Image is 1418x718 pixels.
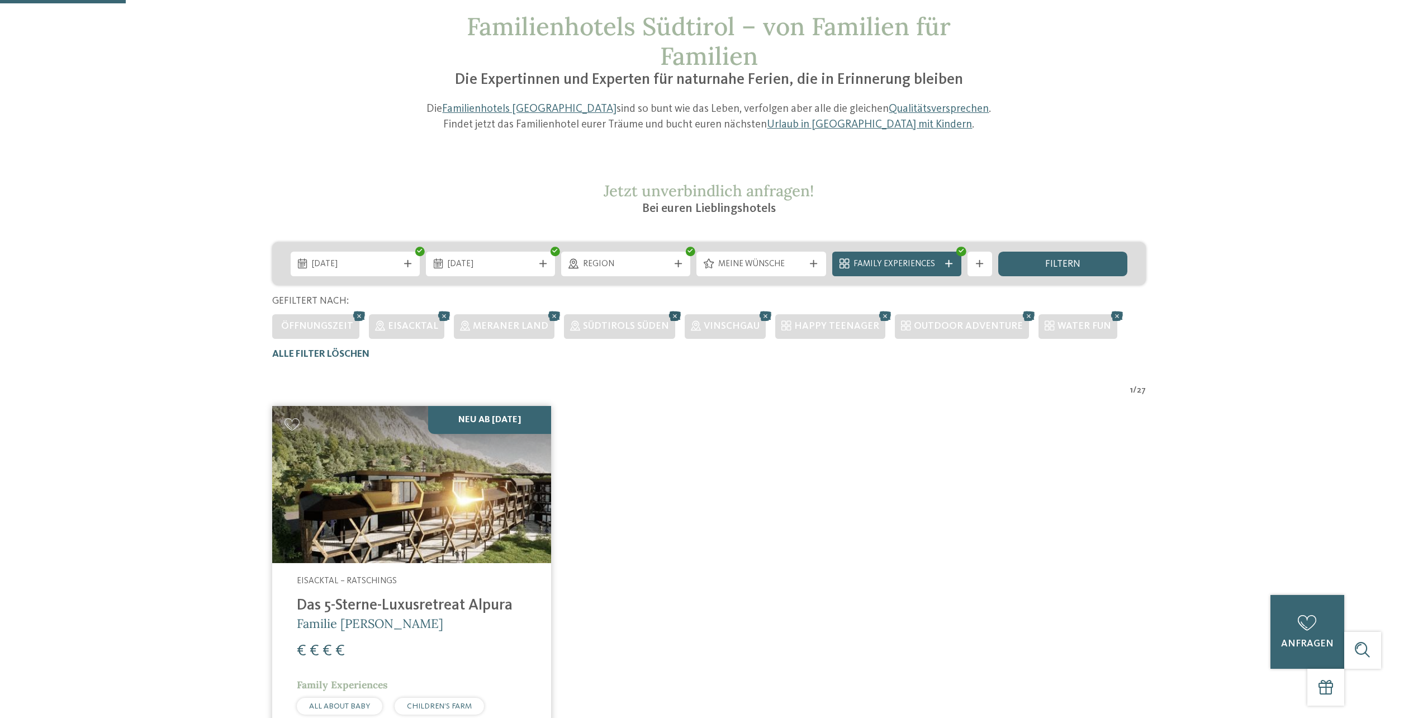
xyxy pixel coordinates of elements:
span: Südtirols Süden [583,322,669,331]
span: Die Expertinnen und Experten für naturnahe Ferien, die in Erinnerung bleiben [455,72,963,88]
h4: Das 5-Sterne-Luxusretreat Alpura [297,597,527,615]
span: € [335,643,345,659]
span: filtern [1045,259,1080,270]
span: / [1133,385,1137,397]
span: Family Experiences [297,678,388,691]
a: anfragen [1270,595,1344,669]
span: Familie [PERSON_NAME] [297,616,443,631]
span: 1 [1130,385,1133,397]
span: Öffnungszeit [281,322,353,331]
img: Familienhotels gesucht? Hier findet ihr die besten! [272,406,551,563]
span: Eisacktal [388,322,438,331]
span: € [323,643,332,659]
span: € [310,643,319,659]
span: Gefiltert nach: [272,296,349,306]
span: WATER FUN [1057,322,1111,331]
a: Familienhotels [GEOGRAPHIC_DATA] [442,103,616,115]
a: Qualitätsversprechen [889,103,989,115]
p: Die sind so bunt wie das Leben, verfolgen aber alle die gleichen . Findet jetzt das Familienhotel... [417,102,1002,133]
span: OUTDOOR ADVENTURE [914,322,1023,331]
span: ALL ABOUT BABY [309,702,370,710]
span: Familienhotels Südtirol – von Familien für Familien [467,11,951,72]
span: HAPPY TEENAGER [794,322,879,331]
span: Region [583,258,669,271]
span: CHILDREN’S FARM [407,702,472,710]
span: 27 [1137,385,1146,397]
span: Meraner Land [473,322,548,331]
span: Bei euren Lieblingshotels [642,202,776,215]
span: Jetzt unverbindlich anfragen! [604,181,814,201]
span: € [297,643,306,659]
span: Meine Wünsche [718,258,804,271]
span: Eisacktal – Ratschings [297,577,397,585]
span: Vinschgau [704,322,760,331]
span: Alle Filter löschen [272,349,369,359]
span: Family Experiences [853,258,940,271]
span: [DATE] [312,258,398,271]
span: [DATE] [448,258,534,271]
a: Urlaub in [GEOGRAPHIC_DATA] mit Kindern [767,119,972,130]
span: anfragen [1281,639,1334,649]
